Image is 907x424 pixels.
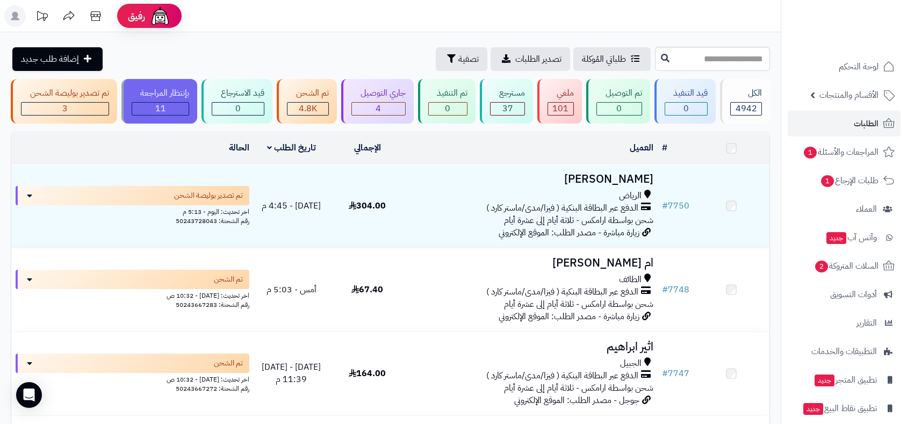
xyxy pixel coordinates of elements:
div: 11 [132,103,189,115]
a: الحالة [229,141,249,154]
div: اخر تحديث: [DATE] - 10:32 ص [16,289,249,300]
a: تاريخ الطلب [267,141,316,154]
span: زيارة مباشرة - مصدر الطلب: الموقع الإلكتروني [499,226,639,239]
span: المراجعات والأسئلة [803,145,879,160]
a: وآتس آبجديد [788,225,901,250]
span: طلباتي المُوكلة [582,53,626,66]
div: قيد الاسترجاع [212,87,264,99]
a: تحديثات المنصة [28,5,55,30]
span: لوحة التحكم [839,59,879,74]
div: 3 [21,103,109,115]
a: التقارير [788,310,901,336]
div: الكل [730,87,762,99]
span: تطبيق نقاط البيع [802,401,877,416]
span: تم تصدير بوليصة الشحن [174,190,243,201]
div: 0 [665,103,708,115]
span: 2 [815,261,828,272]
span: وآتس آب [825,230,877,245]
span: أمس - 5:03 م [267,283,316,296]
div: تم تصدير بوليصة الشحن [21,87,109,99]
span: الدفع عبر البطاقة البنكية ( فيزا/مدى/ماستر كارد ) [486,286,638,298]
a: #7747 [662,367,689,380]
span: طلبات الإرجاع [820,173,879,188]
span: 37 [502,102,513,115]
span: العملاء [856,202,877,217]
div: مسترجع [490,87,525,99]
a: التطبيقات والخدمات [788,339,901,364]
div: 4 [352,103,405,115]
div: جاري التوصيل [351,87,406,99]
h3: اثير ابراهيم [409,341,653,353]
a: تم التوصيل 0 [584,79,652,124]
span: الدفع عبر البطاقة البنكية ( فيزا/مدى/ماستر كارد ) [486,370,638,382]
a: إضافة طلب جديد [12,47,103,71]
a: جاري التوصيل 4 [339,79,416,124]
span: 4 [376,102,381,115]
span: جوجل - مصدر الطلب: الموقع الإلكتروني [514,394,639,407]
span: 67.40 [351,283,383,296]
img: ai-face.png [149,5,171,27]
div: تم التنفيذ [428,87,468,99]
span: السلات المتروكة [814,258,879,274]
a: ملغي 101 [535,79,584,124]
span: 1 [804,147,817,159]
a: قيد الاسترجاع 0 [199,79,275,124]
span: 1 [821,175,834,187]
a: مسترجع 37 [478,79,535,124]
span: شحن بواسطة ارامكس - ثلاثة أيام إلى عشرة أيام [504,382,653,394]
span: الطلبات [854,116,879,131]
a: تم التنفيذ 0 [416,79,478,124]
a: تصدير الطلبات [491,47,570,71]
span: 304.00 [349,199,386,212]
img: logo-2.png [834,29,897,52]
span: الطائف [619,274,642,286]
a: # [662,141,667,154]
span: التقارير [856,315,877,330]
a: المراجعات والأسئلة1 [788,139,901,165]
div: 0 [212,103,264,115]
span: [DATE] - [DATE] 11:39 م [262,361,321,386]
div: Open Intercom Messenger [16,382,42,408]
a: السلات المتروكة2 [788,253,901,279]
h3: ام [PERSON_NAME] [409,257,653,269]
span: جديد [803,403,823,415]
div: 0 [429,103,467,115]
span: التطبيقات والخدمات [811,344,877,359]
span: 101 [552,102,568,115]
span: أدوات التسويق [830,287,877,302]
a: #7748 [662,283,689,296]
span: رقم الشحنة: 50243667283 [176,300,249,310]
a: تم تصدير بوليصة الشحن 3 [9,79,119,124]
div: ملغي [548,87,574,99]
a: طلباتي المُوكلة [573,47,651,71]
div: قيد التنفيذ [665,87,708,99]
a: تطبيق المتجرجديد [788,367,901,393]
span: # [662,283,668,296]
div: بإنتظار المراجعة [132,87,190,99]
a: العملاء [788,196,901,222]
span: # [662,199,668,212]
div: تم التوصيل [596,87,642,99]
span: 4.8K [299,102,317,115]
span: الرياض [619,190,642,202]
span: تم الشحن [214,274,243,285]
a: طلبات الإرجاع1 [788,168,901,193]
span: رفيق [128,10,145,23]
span: شحن بواسطة ارامكس - ثلاثة أيام إلى عشرة أيام [504,298,653,311]
span: شحن بواسطة ارامكس - ثلاثة أيام إلى عشرة أيام [504,214,653,227]
span: إضافة طلب جديد [21,53,79,66]
span: 11 [155,102,166,115]
a: الطلبات [788,111,901,136]
span: 3 [62,102,68,115]
span: 0 [616,102,622,115]
span: جديد [815,375,834,386]
span: # [662,367,668,380]
h3: [PERSON_NAME] [409,173,653,185]
div: 101 [548,103,573,115]
span: 4942 [736,102,757,115]
span: [DATE] - 4:45 م [262,199,321,212]
div: 37 [491,103,524,115]
a: العميل [630,141,653,154]
a: أدوات التسويق [788,282,901,307]
span: الدفع عبر البطاقة البنكية ( فيزا/مدى/ماستر كارد ) [486,202,638,214]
